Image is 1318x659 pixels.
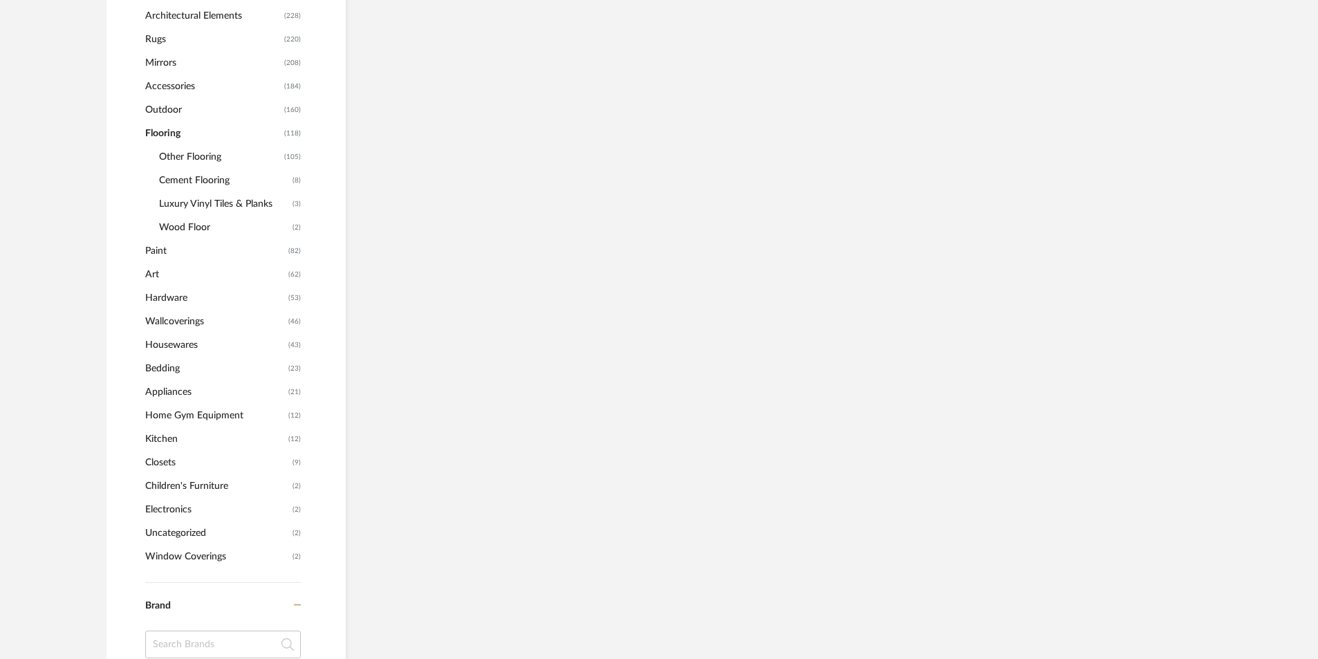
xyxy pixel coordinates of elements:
span: Uncategorized [145,521,289,545]
span: Wood Floor [159,216,289,239]
span: Kitchen [145,427,285,451]
span: Brand [145,601,171,611]
span: Paint [145,239,285,263]
span: Housewares [145,333,285,357]
span: (105) [284,146,301,168]
span: Children's Furniture [145,474,289,498]
span: (160) [284,99,301,121]
span: Home Gym Equipment [145,404,285,427]
span: (8) [293,169,301,192]
span: (220) [284,28,301,50]
span: Rugs [145,28,281,51]
span: (2) [293,522,301,544]
span: Cement Flooring [159,169,289,192]
span: Hardware [145,286,285,310]
span: (3) [293,193,301,215]
span: (184) [284,75,301,98]
span: (46) [288,310,301,333]
input: Search Brands [145,631,301,658]
span: (208) [284,52,301,74]
span: (9) [293,452,301,474]
span: Architectural Elements [145,4,281,28]
span: Closets [145,451,289,474]
span: Electronics [145,498,289,521]
span: Mirrors [145,51,281,75]
span: (12) [288,405,301,427]
span: (53) [288,287,301,309]
span: Outdoor [145,98,281,122]
span: Window Coverings [145,545,289,568]
span: Wallcoverings [145,310,285,333]
span: (82) [288,240,301,262]
span: (21) [288,381,301,403]
span: (2) [293,546,301,568]
span: (2) [293,216,301,239]
span: Accessories [145,75,281,98]
span: Appliances [145,380,285,404]
span: Luxury Vinyl Tiles & Planks [159,192,289,216]
span: (43) [288,334,301,356]
span: (228) [284,5,301,27]
span: (2) [293,475,301,497]
span: Art [145,263,285,286]
span: (118) [284,122,301,145]
span: Other Flooring [159,145,281,169]
span: (23) [288,358,301,380]
span: (12) [288,428,301,450]
span: (62) [288,263,301,286]
span: (2) [293,499,301,521]
span: Flooring [145,122,281,145]
span: Bedding [145,357,285,380]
